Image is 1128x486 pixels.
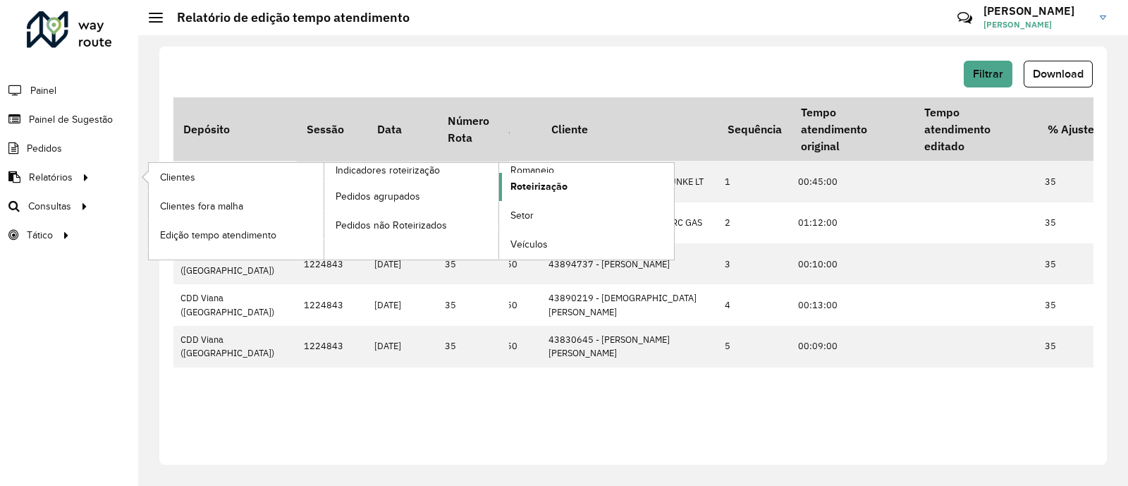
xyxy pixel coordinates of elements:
th: Cliente [541,97,718,161]
span: [PERSON_NAME] [983,18,1089,31]
a: Clientes [149,163,324,191]
td: [DATE] [367,161,438,202]
td: 35 [438,284,508,325]
td: 1224843 [297,243,367,284]
th: Depósito [173,97,297,161]
span: Pedidos agrupados [336,189,420,204]
td: 43894737 - [PERSON_NAME] [541,243,718,284]
span: Edição tempo atendimento [160,228,276,243]
td: 1224843 [297,326,367,367]
td: 00:10:00 [791,243,914,284]
span: Tático [27,228,53,243]
span: Download [1033,68,1084,80]
span: Painel de Sugestão [29,112,113,127]
button: Download [1024,61,1093,87]
th: Data [367,97,438,161]
td: [DATE] [367,243,438,284]
td: 43890219 - [DEMOGRAPHIC_DATA][PERSON_NAME] [541,284,718,325]
span: Filtrar [973,68,1003,80]
th: Sequência [718,97,791,161]
a: Setor [499,202,674,230]
td: 35 [438,161,508,202]
a: Clientes fora malha [149,192,324,220]
span: Pedidos [27,141,62,156]
span: Clientes [160,170,195,185]
td: 1224843 [297,284,367,325]
td: CDD Viana ([GEOGRAPHIC_DATA]) [173,326,297,367]
span: Consultas [28,199,71,214]
td: 3 [718,243,791,284]
td: 2 [718,202,791,243]
td: 35 [438,243,508,284]
a: Edição tempo atendimento [149,221,324,249]
a: Indicadores roteirização [149,163,499,260]
td: [DATE] [367,326,438,367]
th: Sessão [297,97,367,161]
a: Pedidos agrupados [324,182,499,210]
a: Contato Rápido [950,3,980,33]
td: 4 [718,284,791,325]
td: CDD Viana ([GEOGRAPHIC_DATA]) [173,243,297,284]
span: Indicadores roteirização [336,163,440,178]
td: 00:09:00 [791,326,914,367]
td: 5 [718,326,791,367]
span: Veículos [510,237,548,252]
span: Romaneio [510,163,554,178]
td: 43809763 - COMERCIAL GRAUNKE LT [541,161,718,202]
a: Veículos [499,231,674,259]
span: Relatórios [29,170,73,185]
span: Pedidos não Roteirizados [336,218,447,233]
td: [DATE] [367,284,438,325]
th: Número Rota [438,97,508,161]
td: 43830645 - [PERSON_NAME] [PERSON_NAME] [541,326,718,367]
td: 00:13:00 [791,284,914,325]
span: Roteirização [510,179,568,194]
td: CDD Viana ([GEOGRAPHIC_DATA]) [173,161,297,202]
span: Setor [510,208,534,223]
a: Romaneio [324,163,675,260]
td: 1 [718,161,791,202]
h2: Relatório de edição tempo atendimento [163,10,410,25]
span: Painel [30,83,56,98]
h3: [PERSON_NAME] [983,4,1089,18]
td: 01:12:00 [791,202,914,243]
td: 1224843 [297,161,367,202]
td: 00:45:00 [791,161,914,202]
th: Tempo atendimento editado [914,97,1038,161]
a: Pedidos não Roteirizados [324,211,499,239]
button: Filtrar [964,61,1012,87]
a: Roteirização [499,173,674,201]
td: 35 [438,326,508,367]
td: CDD Viana ([GEOGRAPHIC_DATA]) [173,284,297,325]
span: Clientes fora malha [160,199,243,214]
th: Tempo atendimento original [791,97,914,161]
